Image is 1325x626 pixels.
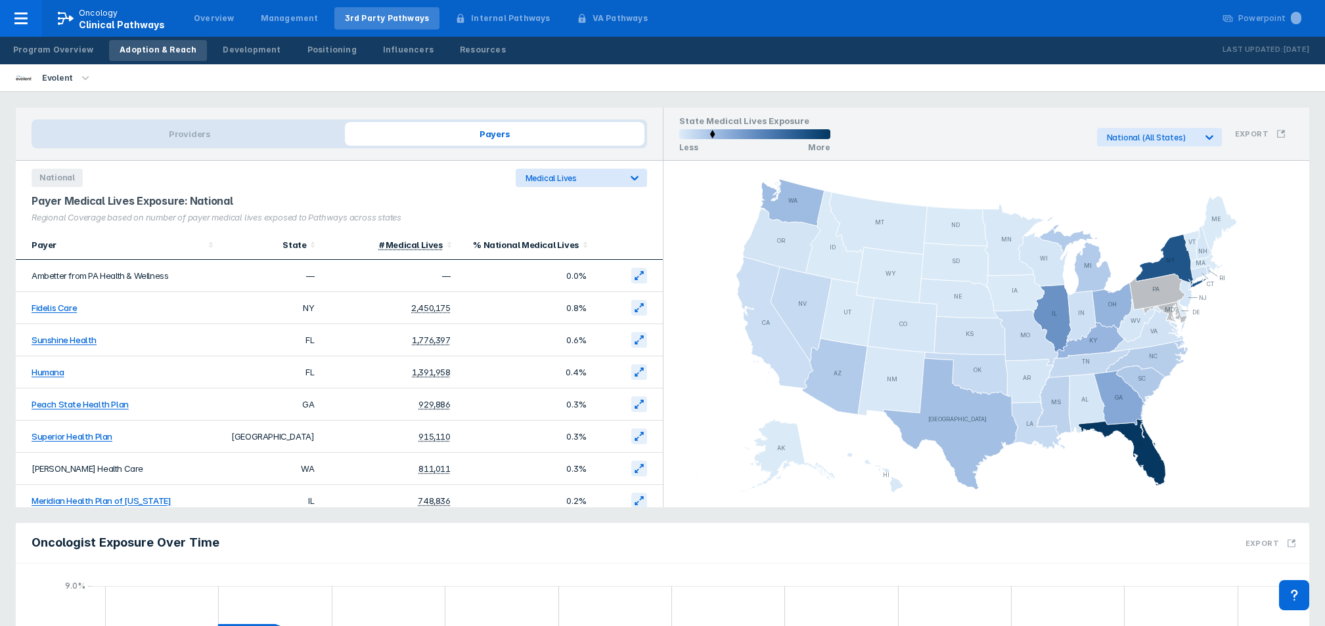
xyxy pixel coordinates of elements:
div: Internal Pathways [471,12,550,24]
p: Oncology [79,7,118,19]
a: Humana [32,367,64,378]
p: [DATE] [1283,43,1309,56]
div: Powerpoint [1238,12,1301,24]
div: Medical Lives [526,173,621,183]
a: Influencers [372,40,444,61]
td: 0.0% [459,260,595,292]
span: Payers [345,122,644,146]
td: [GEOGRAPHIC_DATA] [220,421,322,453]
a: Development [212,40,291,61]
div: 929,886 [418,400,450,410]
div: 2,450,175 [411,303,450,314]
a: Resources [449,40,516,61]
div: Development [223,44,281,56]
div: Payer [32,240,204,250]
td: [PERSON_NAME] Health Care [16,453,220,485]
div: 3rd Party Pathways [345,12,430,24]
td: IL [220,485,322,517]
p: More [808,142,830,152]
td: — [322,260,458,292]
td: GA [220,388,322,421]
div: 915,110 [418,432,450,442]
div: Regional Coverage based on number of payer medical lives exposed to Pathways across states [32,213,647,222]
a: Management [250,7,329,30]
td: 0.3% [459,388,595,421]
div: Adoption & Reach [120,44,196,56]
a: Adoption & Reach [109,40,207,61]
a: Superior Health Plan [32,432,112,442]
div: 1,776,397 [412,335,450,346]
td: 0.6% [459,324,595,356]
div: Resources [460,44,506,56]
h3: Export [1235,129,1269,138]
div: State [228,240,306,250]
span: Providers [34,122,345,146]
div: Influencers [383,44,434,56]
td: — [220,260,322,292]
a: Peach State Health Plan [32,400,129,410]
p: Last Updated: [1223,43,1283,56]
td: 0.8% [459,292,595,324]
td: 0.3% [459,421,595,453]
button: Export [1227,121,1293,146]
span: Clinical Pathways [79,19,165,30]
div: Positioning [307,44,357,56]
a: Sunshine Health [32,335,97,346]
a: Fidelis Care [32,303,77,314]
h1: State Medical Lives Exposure [679,115,830,129]
td: Ambetter from PA Health & Wellness [16,260,220,292]
td: FL [220,356,322,388]
div: Evolent [37,69,78,87]
td: 0.4% [459,356,595,388]
span: National [32,169,83,187]
div: VA Pathways [593,12,648,24]
div: Payer Medical Lives Exposure: National [32,195,647,207]
a: 3rd Party Pathways [334,7,440,30]
div: # Medical Lives [379,240,443,251]
div: Overview [194,12,235,24]
button: Export [1238,528,1304,558]
a: Overview [183,7,245,30]
a: Positioning [297,40,367,61]
img: new-century-health [16,70,32,86]
span: Oncologist Exposure Over Time [32,535,219,551]
td: 0.3% [459,453,595,485]
div: 811,011 [418,464,450,474]
div: National (All States) [1107,133,1196,142]
h3: Export [1246,539,1279,548]
text: 9.0% [65,581,85,591]
td: NY [220,292,322,324]
a: Program Overview [3,40,104,61]
div: Program Overview [13,44,93,56]
td: FL [220,324,322,356]
div: 1,391,958 [412,367,450,378]
td: 0.2% [459,485,595,517]
a: Meridian Health Plan of [US_STATE] [32,496,171,507]
p: Less [679,142,698,152]
div: 748,836 [418,496,450,507]
div: Management [261,12,319,24]
div: % National Medical Lives [466,240,579,250]
td: WA [220,453,322,485]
